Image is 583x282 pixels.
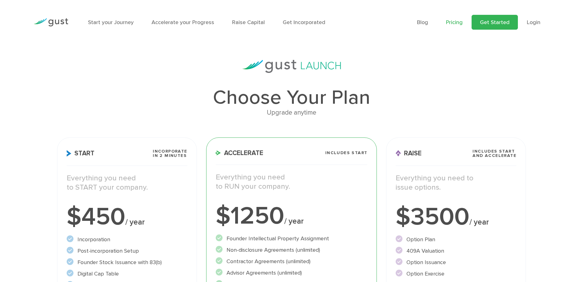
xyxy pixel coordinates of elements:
p: Everything you need to START your company. [67,174,187,192]
a: Pricing [446,19,463,26]
div: $3500 [396,204,516,229]
a: Accelerate your Progress [152,19,214,26]
span: Includes START [325,151,368,155]
span: Incorporate in 2 Minutes [153,149,187,158]
img: Gust Logo [34,18,68,27]
div: $1250 [216,204,368,228]
a: Start your Journey [88,19,134,26]
a: Raise Capital [232,19,265,26]
div: Upgrade anytime [57,107,526,118]
img: gust-launch-logos.svg [242,60,341,73]
li: Advisor Agreements (unlimited) [216,269,368,277]
li: Post-incorporation Setup [67,247,187,255]
li: Founder Intellectual Property Assignment [216,234,368,243]
p: Everything you need to RUN your company. [216,173,368,191]
span: Includes START and ACCELERATE [473,149,516,158]
li: Founder Stock Issuance with 83(b) [67,258,187,267]
li: Contractor Agreements (unlimited) [216,257,368,266]
a: Get Incorporated [283,19,325,26]
li: Option Exercise [396,270,516,278]
span: / year [125,217,145,227]
li: Option Issuance [396,258,516,267]
div: $450 [67,204,187,229]
span: Accelerate [216,150,263,156]
span: Start [67,150,94,157]
a: Get Started [472,15,518,30]
img: Accelerate Icon [216,150,221,155]
span: Raise [396,150,422,157]
span: / year [469,217,489,227]
li: Incorporation [67,235,187,244]
li: Option Plan [396,235,516,244]
a: Blog [417,19,428,26]
a: Login [527,19,540,26]
li: Non-disclosure Agreements (unlimited) [216,246,368,254]
li: Digital Cap Table [67,270,187,278]
img: Raise Icon [396,150,401,157]
h1: Choose Your Plan [57,88,526,107]
p: Everything you need to issue options. [396,174,516,192]
img: Start Icon X2 [67,150,71,157]
span: / year [284,217,304,226]
li: 409A Valuation [396,247,516,255]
